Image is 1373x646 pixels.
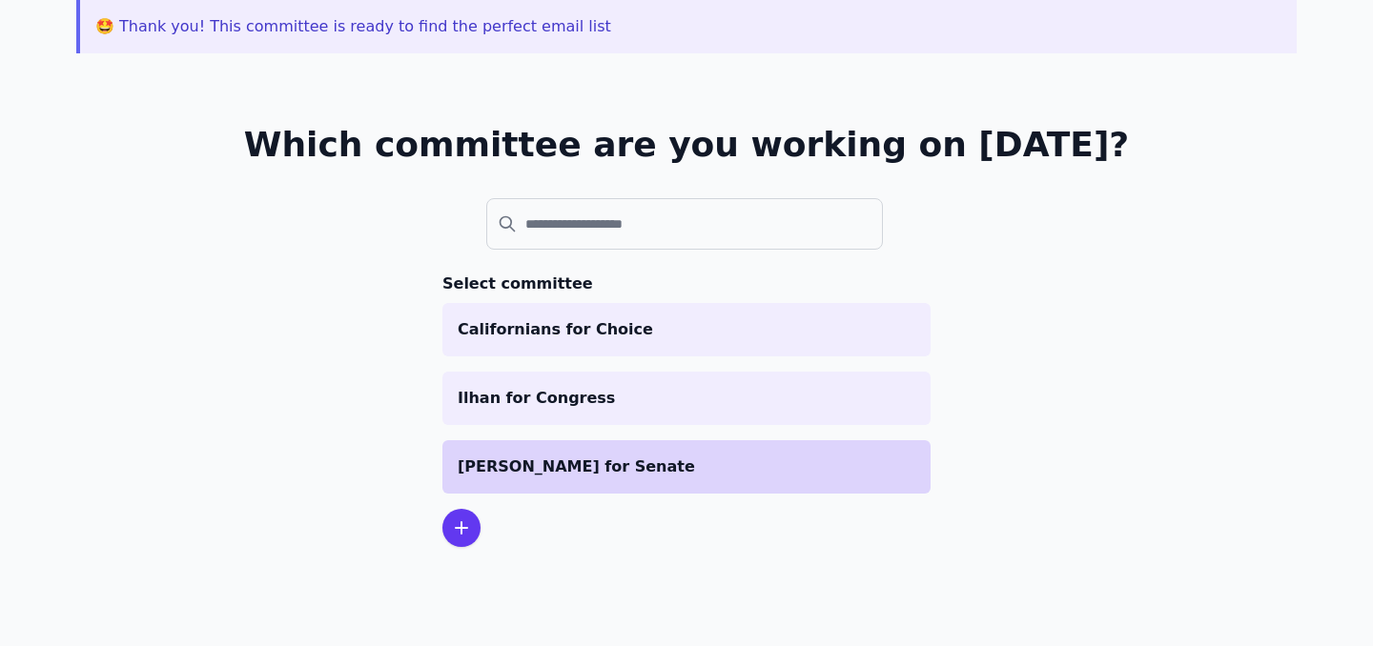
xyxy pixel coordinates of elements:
h3: Select committee [442,273,931,295]
p: Ilhan for Congress [458,387,915,410]
a: Ilhan for Congress [442,372,931,425]
a: [PERSON_NAME] for Senate [442,440,931,494]
p: Californians for Choice [458,318,915,341]
a: Californians for Choice [442,303,931,356]
p: 🤩 Thank you! This committee is ready to find the perfect email list [95,15,1281,38]
h1: Which committee are you working on [DATE]? [244,126,1130,164]
p: [PERSON_NAME] for Senate [458,455,915,478]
